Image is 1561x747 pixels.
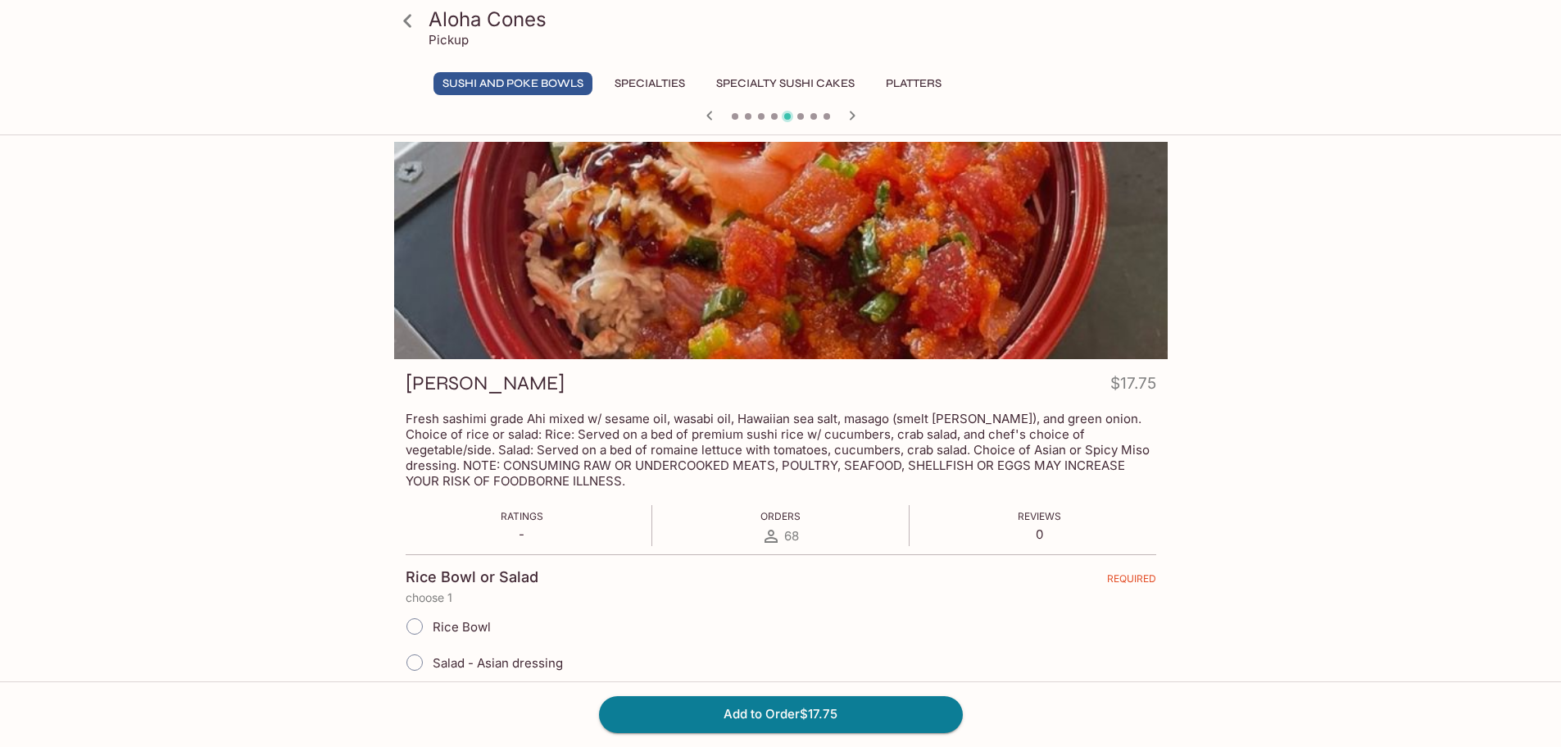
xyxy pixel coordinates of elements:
[433,619,491,635] span: Rice Bowl
[707,72,864,95] button: Specialty Sushi Cakes
[429,7,1161,32] h3: Aloha Cones
[406,371,565,396] h3: [PERSON_NAME]
[394,142,1168,359] div: Wasabi Masago Ahi Poke
[606,72,694,95] button: Specialties
[406,591,1156,604] p: choose 1
[1107,572,1156,591] span: REQUIRED
[433,72,592,95] button: Sushi and Poke Bowls
[501,510,543,522] span: Ratings
[877,72,951,95] button: Platters
[1018,526,1061,542] p: 0
[433,655,563,671] span: Salad - Asian dressing
[406,568,538,586] h4: Rice Bowl or Salad
[429,32,469,48] p: Pickup
[1110,371,1156,403] h4: $17.75
[784,528,799,544] span: 68
[501,526,543,542] p: -
[760,510,801,522] span: Orders
[1018,510,1061,522] span: Reviews
[406,411,1156,489] p: Fresh sashimi grade Ahi mixed w/ sesame oil, wasabi oil, Hawaiian sea salt, masago (smelt [PERSON...
[599,696,963,732] button: Add to Order$17.75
